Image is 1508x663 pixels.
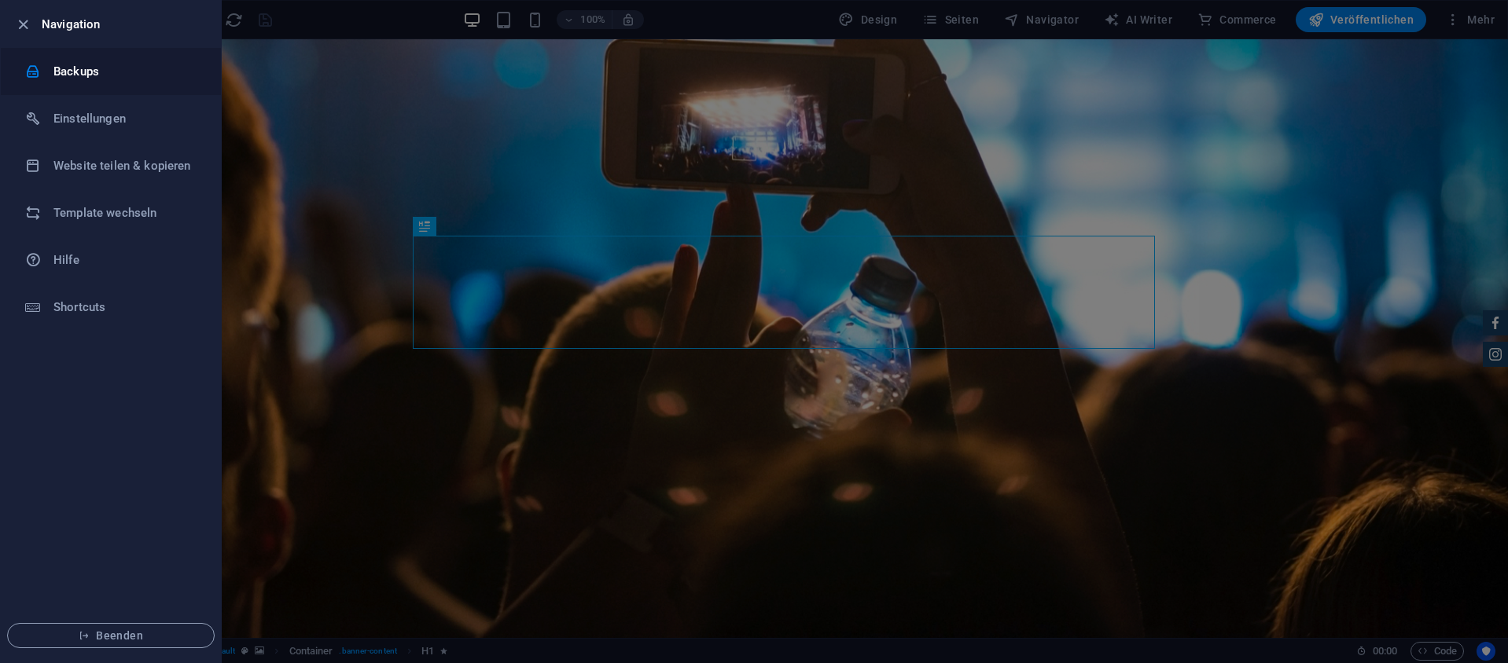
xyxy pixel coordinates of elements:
[53,298,199,317] h6: Shortcuts
[53,62,199,81] h6: Backups
[53,156,199,175] h6: Website teilen & kopieren
[53,203,199,222] h6: Template wechseln
[53,109,199,128] h6: Einstellungen
[20,629,201,642] span: Beenden
[42,15,208,34] h6: Navigation
[7,623,215,648] button: Beenden
[53,251,199,269] h6: Hilfe
[1,236,221,284] a: Hilfe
